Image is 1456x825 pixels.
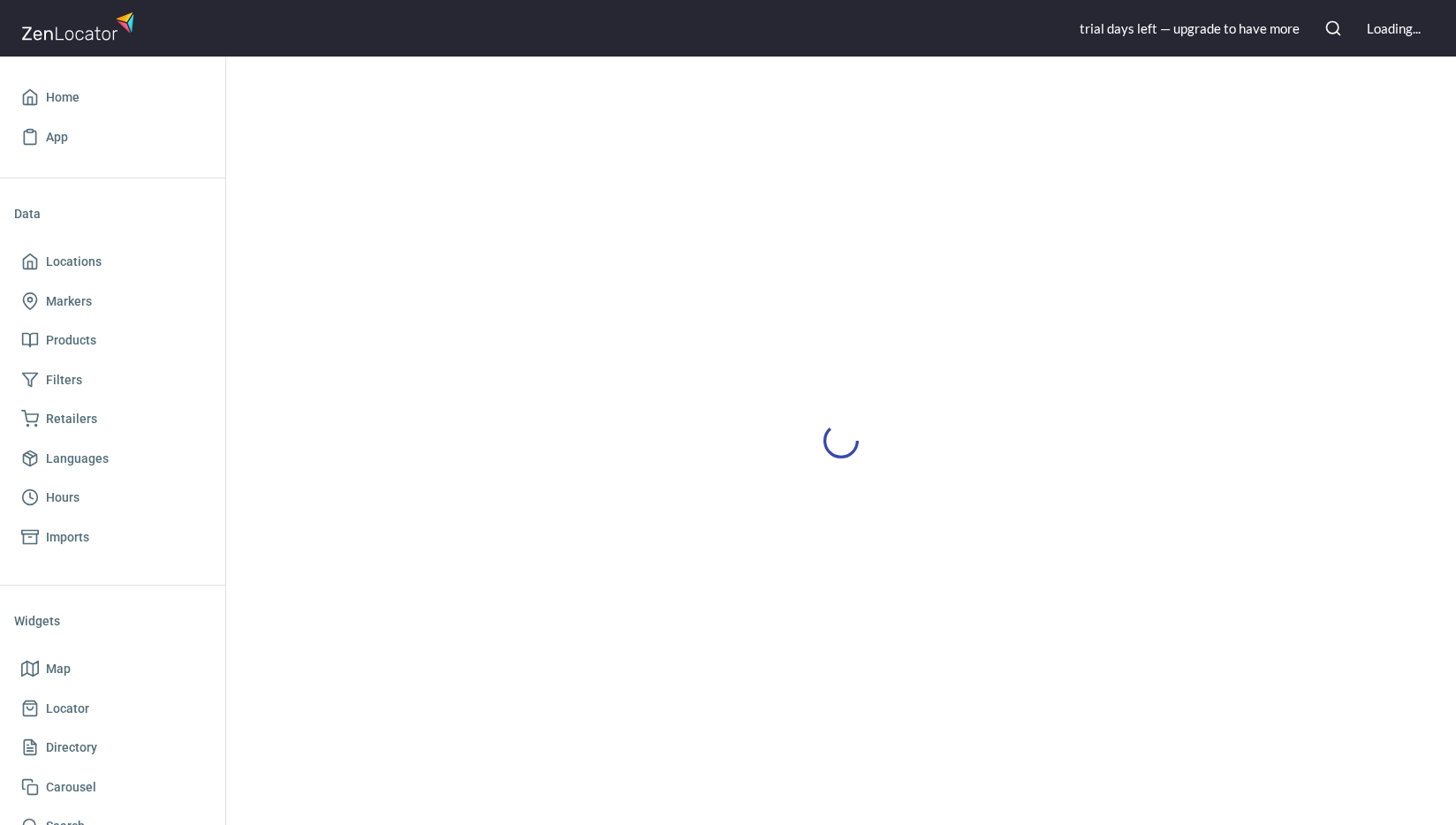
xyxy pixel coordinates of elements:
[14,768,211,807] a: Carousel
[14,321,211,360] a: Products
[14,439,211,479] a: Languages
[14,117,211,157] a: App
[46,126,68,148] span: App
[46,87,80,109] span: Home
[14,600,211,642] li: Widgets
[14,78,211,117] a: Home
[14,242,211,282] a: Locations
[14,282,211,322] a: Markers
[46,448,109,470] span: Languages
[46,737,97,759] span: Directory
[46,408,97,430] span: Retailers
[46,291,92,313] span: Markers
[21,7,140,45] img: zenlocator
[14,478,211,518] a: Hours
[46,329,96,352] span: Products
[46,526,89,549] span: Imports
[46,487,80,509] span: Hours
[1314,9,1353,48] button: Search
[14,360,211,400] a: Filters
[1080,19,1300,38] div: trial day s left — upgrade to have more
[14,518,211,557] a: Imports
[14,728,211,768] a: Directory
[46,776,96,799] span: Carousel
[46,251,102,273] span: Locations
[14,399,211,439] a: Retailers
[46,658,71,680] span: Map
[14,689,211,729] a: Locator
[46,369,82,391] span: Filters
[1367,19,1421,38] div: Loading...
[14,193,211,235] li: Data
[46,698,89,720] span: Locator
[14,649,211,689] a: Map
